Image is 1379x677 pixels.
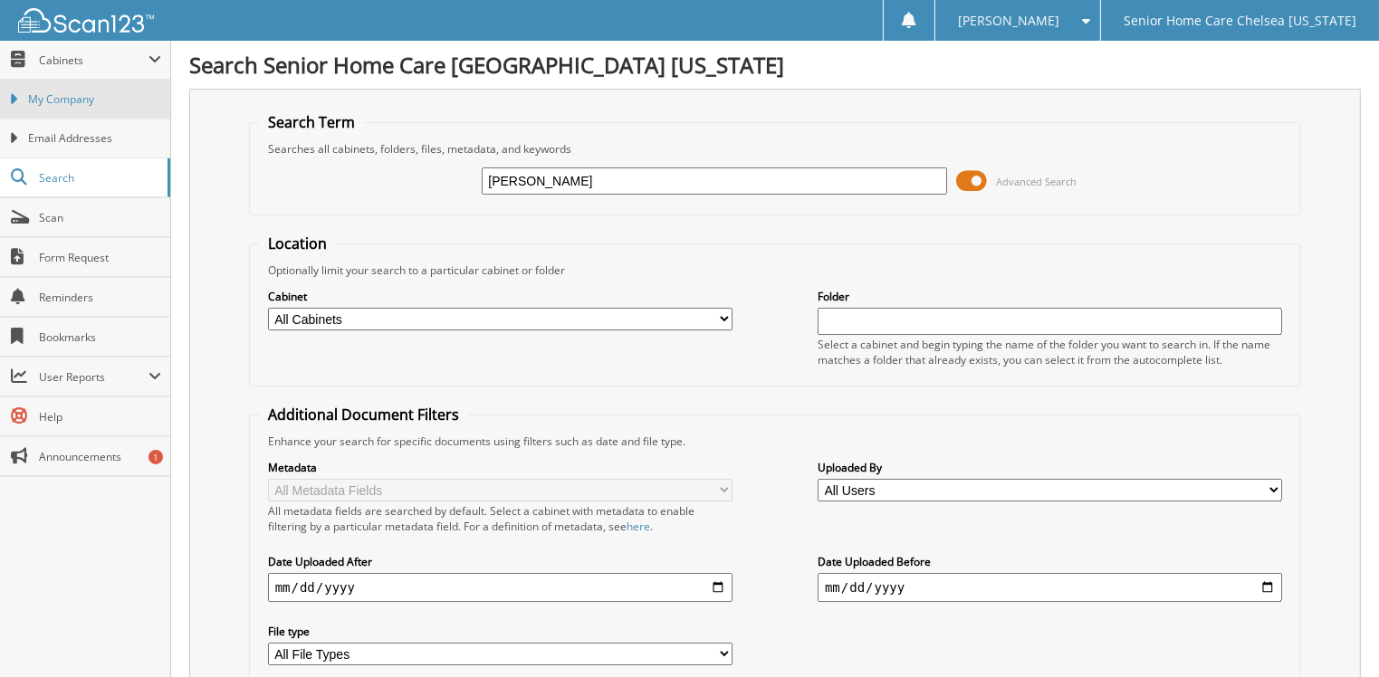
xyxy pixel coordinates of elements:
iframe: Chat Widget [1288,590,1379,677]
span: Reminders [39,290,161,305]
label: Cabinet [268,289,733,304]
span: Senior Home Care Chelsea [US_STATE] [1124,15,1356,26]
label: Date Uploaded After [268,554,733,569]
div: Enhance your search for specific documents using filters such as date and file type. [259,434,1292,449]
legend: Additional Document Filters [259,405,468,424]
div: All metadata fields are searched by default. Select a cabinet with metadata to enable filtering b... [268,503,733,534]
span: Email Addresses [28,130,161,147]
span: Announcements [39,449,161,464]
label: Metadata [268,460,733,475]
div: Select a cabinet and begin typing the name of the folder you want to search in. If the name match... [818,337,1282,367]
label: Date Uploaded Before [818,554,1282,569]
input: end [818,573,1282,602]
img: scan123-logo-white.svg [18,8,154,33]
span: Cabinets [39,52,148,68]
div: Searches all cabinets, folders, files, metadata, and keywords [259,141,1292,157]
span: Bookmarks [39,329,161,345]
span: Advanced Search [997,175,1077,188]
legend: Location [259,234,336,253]
a: here [627,519,650,534]
label: File type [268,624,733,639]
span: [PERSON_NAME] [958,15,1059,26]
span: Help [39,409,161,424]
span: Form Request [39,250,161,265]
label: Uploaded By [818,460,1282,475]
span: Scan [39,210,161,225]
span: Search [39,170,158,186]
span: User Reports [39,369,148,385]
legend: Search Term [259,112,364,132]
span: My Company [28,91,161,108]
input: start [268,573,733,602]
label: Folder [818,289,1282,304]
div: 1 [148,450,163,464]
h1: Search Senior Home Care [GEOGRAPHIC_DATA] [US_STATE] [189,50,1361,80]
div: Optionally limit your search to a particular cabinet or folder [259,262,1292,278]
